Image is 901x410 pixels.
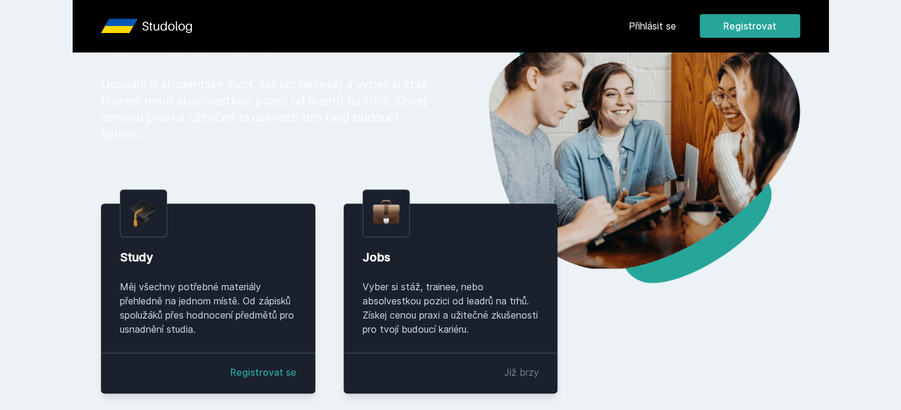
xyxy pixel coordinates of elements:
[120,249,296,265] div: Study
[130,199,157,227] img: graduation-cap.png
[504,365,538,379] div: Již brzy
[629,19,676,33] a: Přihlásit se
[101,76,432,142] p: Usnadni si studentský život. Na nic nečekej a vyber si stáž, trainee nebo absolvestkou pozici od ...
[373,197,400,227] img: briefcase.png
[363,280,539,336] div: Vyber si stáž, trainee, nebo absolvestkou pozici od leadrů na trhů. Získej cenou praxi a užitečné...
[700,14,800,38] button: Registrovat
[120,280,296,336] div: Měj všechny potřebné materiály přehledně na jednom místě. Od zápisků spolužáků přes hodnocení pře...
[101,1,432,57] h1: Vyboostuj studijní roky na maximum
[363,249,539,265] div: Jobs
[230,365,296,379] a: Registrovat se
[450,1,800,283] img: hero.png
